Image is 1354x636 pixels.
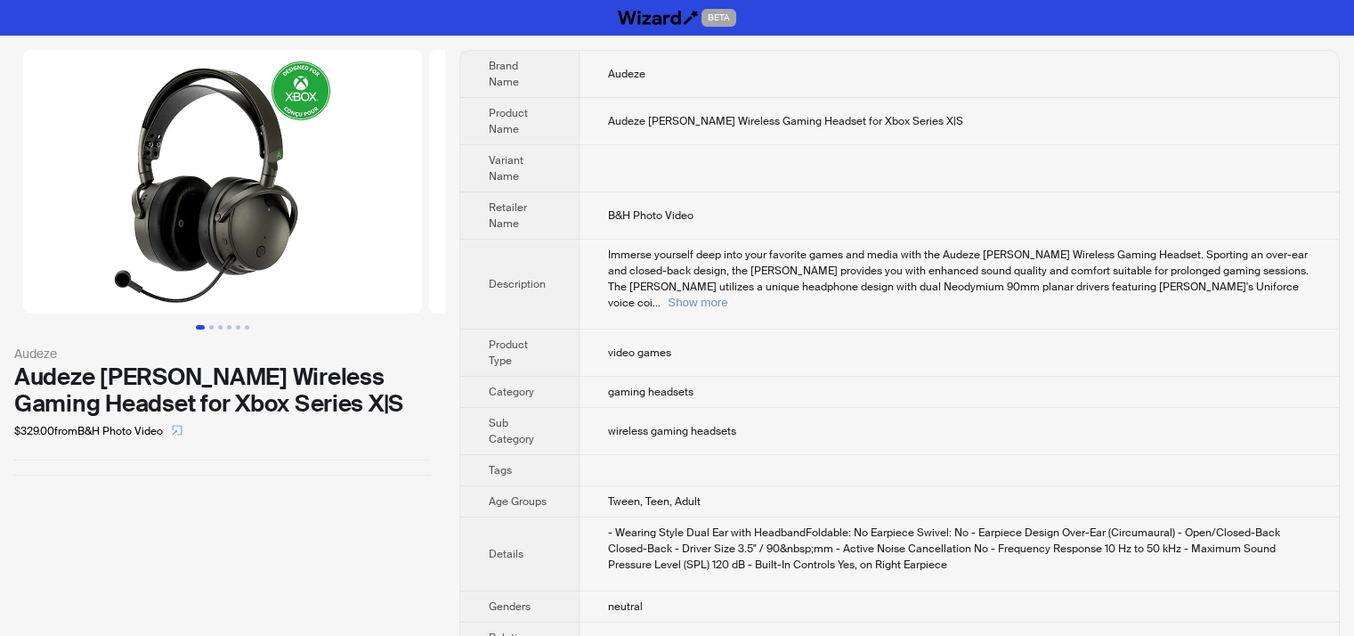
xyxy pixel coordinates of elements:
button: Go to slide 4 [227,325,231,330]
span: Retailer Name [489,200,527,231]
span: Age Groups [489,494,547,509]
img: Audeze Maxwell Wireless Gaming Headset for Xbox Series X|S image 2 [429,50,828,314]
button: Go to slide 2 [209,325,214,330]
span: Immerse yourself deep into your favorite games and media with the Audeze [PERSON_NAME] Wireless G... [608,248,1309,310]
span: Audeze [608,67,645,81]
span: video games [608,346,671,360]
span: Product Name [489,106,528,136]
span: Tags [489,463,512,477]
button: Expand [668,296,727,309]
span: Details [489,547,523,561]
span: Description [489,277,546,291]
div: $329.00 from B&H Photo Video [14,417,431,445]
div: Audeze [14,344,431,363]
span: Brand Name [489,59,519,89]
span: Genders [489,599,531,614]
span: gaming headsets [608,385,693,399]
img: Audeze Maxwell Wireless Gaming Headset for Xbox Series X|S image 1 [23,50,422,314]
div: Audeze [PERSON_NAME] Wireless Gaming Headset for Xbox Series X|S [14,363,431,417]
span: ... [653,296,661,310]
span: Variant Name [489,153,523,183]
div: - Wearing Style Dual Ear with HeadbandFoldable: No Earpiece Swivel: No - Earpiece Design Over-Ear... [608,525,1310,573]
span: wireless gaming headsets [608,424,736,438]
div: Immerse yourself deep into your favorite games and media with the Audeze Maxwell Wireless Gaming ... [608,247,1310,311]
span: Audeze [PERSON_NAME] Wireless Gaming Headset for Xbox Series X|S [608,114,963,128]
span: Sub Category [489,416,534,446]
span: Product Type [489,338,528,368]
button: Go to slide 3 [218,325,223,330]
span: Tween, Teen, Adult [608,494,701,509]
button: Go to slide 5 [236,325,240,330]
span: B&H Photo Video [608,208,693,223]
button: Go to slide 1 [196,325,205,330]
span: Category [489,385,534,399]
span: neutral [608,599,643,614]
span: select [172,425,182,436]
span: BETA [701,9,736,27]
button: Go to slide 6 [245,325,249,330]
